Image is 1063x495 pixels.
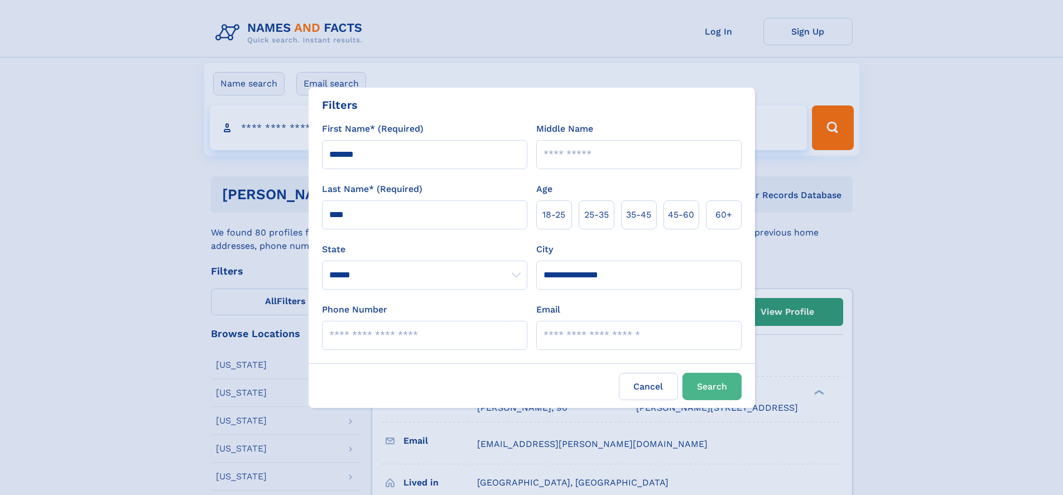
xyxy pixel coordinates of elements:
[619,373,678,400] label: Cancel
[322,122,424,136] label: First Name* (Required)
[584,208,609,222] span: 25‑35
[536,182,552,196] label: Age
[536,303,560,316] label: Email
[322,97,358,113] div: Filters
[682,373,742,400] button: Search
[715,208,732,222] span: 60+
[322,303,387,316] label: Phone Number
[536,243,553,256] label: City
[536,122,593,136] label: Middle Name
[668,208,694,222] span: 45‑60
[322,182,422,196] label: Last Name* (Required)
[322,243,527,256] label: State
[626,208,651,222] span: 35‑45
[542,208,565,222] span: 18‑25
